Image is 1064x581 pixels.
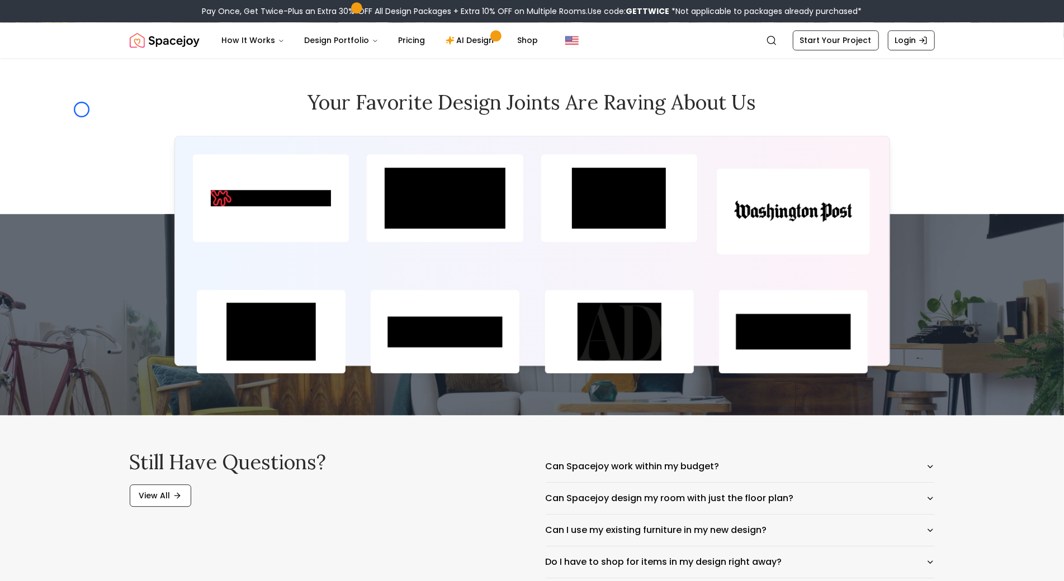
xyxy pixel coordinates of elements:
nav: Main [213,29,547,51]
img: spacejoy happy customer [196,290,345,373]
button: Design Portfolio [296,29,387,51]
img: spacejoy happy customer [719,290,868,373]
button: Can I use my existing furniture in my new design? [546,515,935,546]
a: Start Your Project [793,30,879,50]
img: spacejoy happy customer [541,154,698,242]
img: Spacejoy Logo [130,29,200,51]
nav: Global [130,22,935,58]
img: spacejoy happy customer [545,290,693,373]
a: Spacejoy [130,29,200,51]
img: spacejoy happy customer [193,154,349,242]
img: United States [565,34,579,47]
a: Pricing [390,29,434,51]
button: Can Spacejoy design my room with just the floor plan? [546,483,935,514]
img: spacejoy happy customer [367,154,523,242]
span: *Not applicable to packages already purchased* [670,6,862,17]
button: How It Works [213,29,294,51]
button: Do I have to shop for items in my design right away? [546,546,935,578]
h2: Your favorite design joints are raving about us [130,91,935,113]
img: spacejoy happy customer [371,290,519,373]
b: GETTWICE [626,6,670,17]
button: Can Spacejoy work within my budget? [546,451,935,482]
h2: Still have questions? [130,451,519,473]
a: Login [888,30,935,50]
a: View All [130,484,191,507]
img: spacejoy happy customer [717,168,869,254]
span: Use code: [588,6,670,17]
a: Shop [509,29,547,51]
a: AI Design [437,29,507,51]
div: Pay Once, Get Twice-Plus an Extra 30% OFF All Design Packages + Extra 10% OFF on Multiple Rooms. [202,6,862,17]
